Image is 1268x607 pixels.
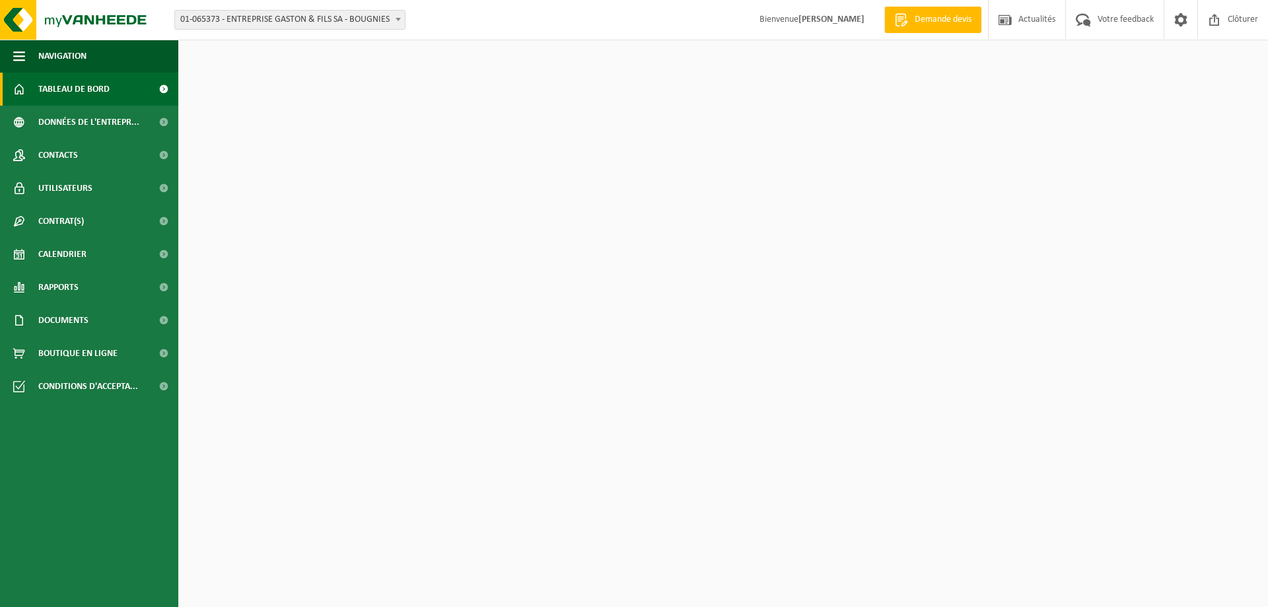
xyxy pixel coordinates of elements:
span: 01-065373 - ENTREPRISE GASTON & FILS SA - BOUGNIES [174,10,405,30]
span: Demande devis [911,13,975,26]
span: 01-065373 - ENTREPRISE GASTON & FILS SA - BOUGNIES [175,11,405,29]
strong: [PERSON_NAME] [798,15,864,24]
a: Demande devis [884,7,981,33]
span: Calendrier [38,238,87,271]
span: Données de l'entrepr... [38,106,139,139]
span: Boutique en ligne [38,337,118,370]
span: Tableau de bord [38,73,110,106]
span: Contacts [38,139,78,172]
span: Utilisateurs [38,172,92,205]
span: Conditions d'accepta... [38,370,138,403]
span: Navigation [38,40,87,73]
span: Contrat(s) [38,205,84,238]
span: Documents [38,304,88,337]
span: Rapports [38,271,79,304]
